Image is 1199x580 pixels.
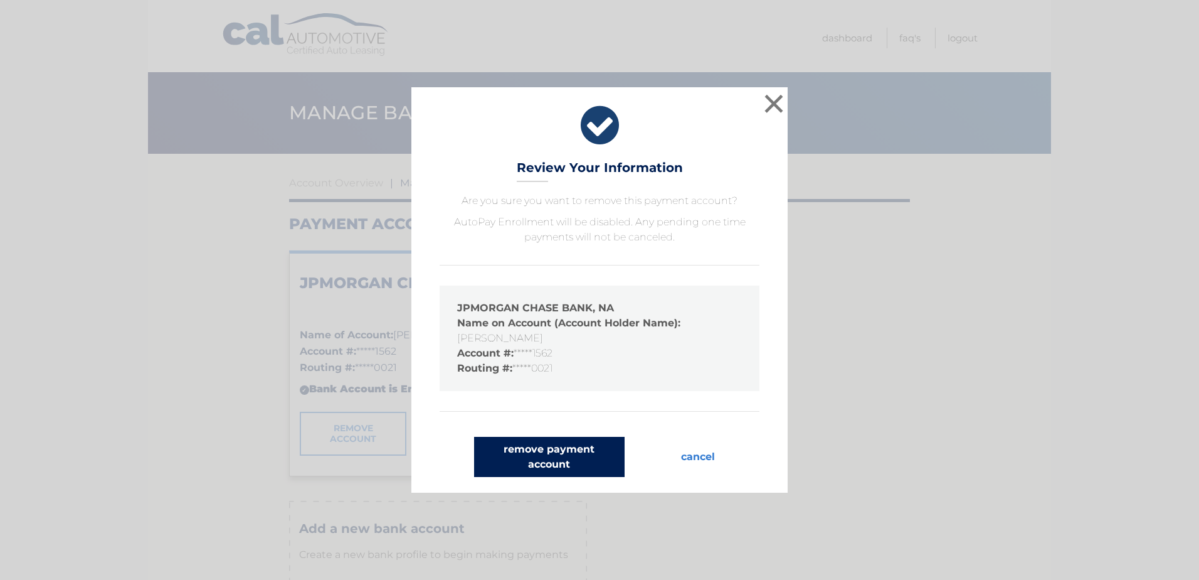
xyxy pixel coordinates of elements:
[440,193,759,208] p: Are you sure you want to remove this payment account?
[457,302,614,314] strong: JPMORGAN CHASE BANK, NA
[517,160,683,182] h3: Review Your Information
[457,316,742,346] li: [PERSON_NAME]
[440,215,759,245] p: AutoPay Enrollment will be disabled. Any pending one time payments will not be canceled.
[457,317,680,329] strong: Name on Account (Account Holder Name):
[671,437,725,477] button: cancel
[457,362,512,374] strong: Routing #:
[457,347,514,359] strong: Account #:
[474,437,625,477] button: remove payment account
[761,91,786,116] button: ×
